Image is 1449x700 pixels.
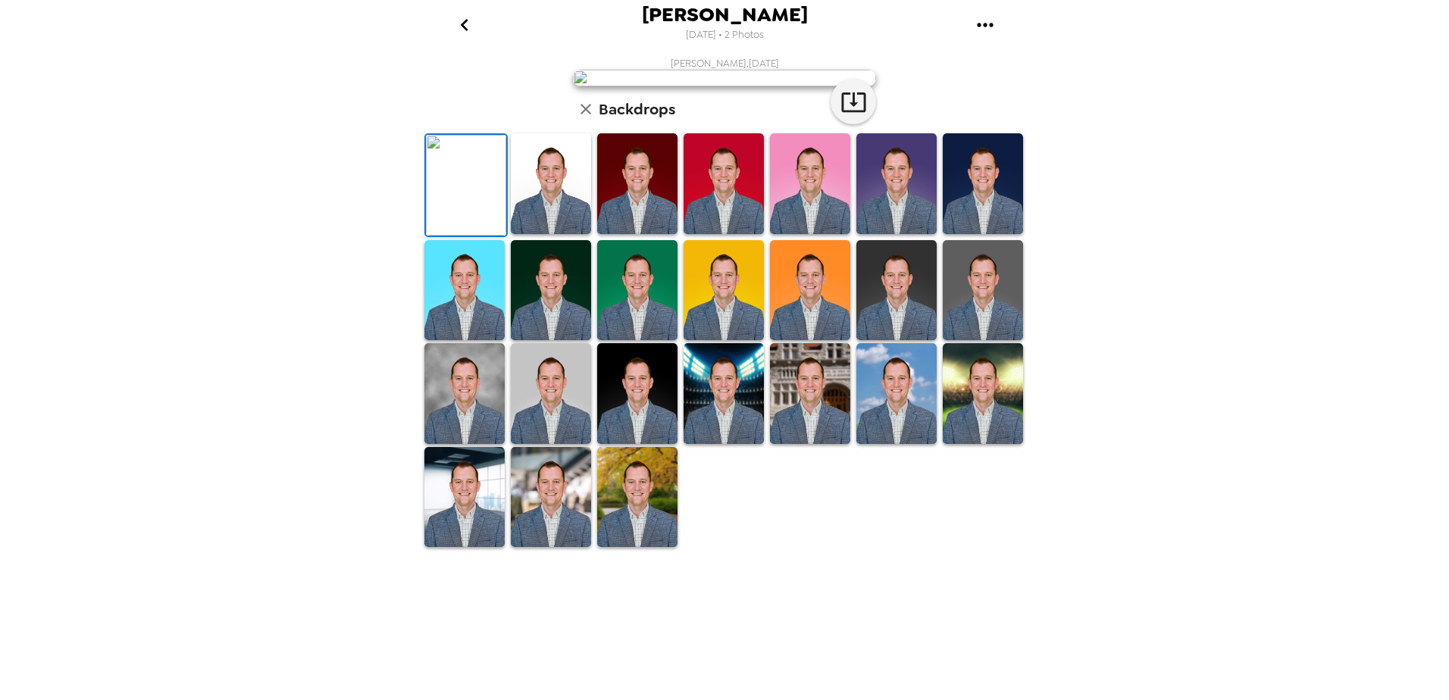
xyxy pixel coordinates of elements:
span: [DATE] • 2 Photos [686,25,764,45]
span: [PERSON_NAME] , [DATE] [671,57,779,70]
h6: Backdrops [599,97,675,121]
img: user [573,70,876,86]
span: [PERSON_NAME] [642,5,808,25]
img: Original [426,135,506,236]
